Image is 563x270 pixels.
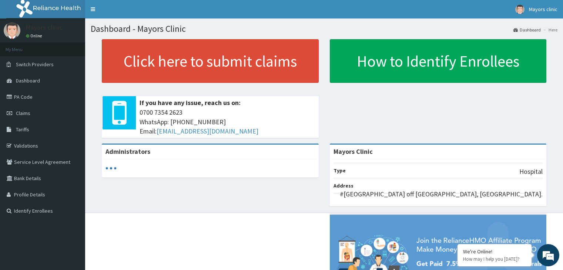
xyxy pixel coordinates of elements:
svg: audio-loading [105,163,117,174]
b: If you have any issue, reach us on: [140,98,241,107]
span: Mayors clinic [529,6,557,13]
span: 0700 7354 2623 WhatsApp: [PHONE_NUMBER] Email: [140,108,315,136]
b: Type [334,167,346,174]
a: How to Identify Enrollees [330,39,547,83]
p: How may I help you today? [463,256,526,262]
b: Administrators [105,147,150,156]
p: Mayors clinic [26,24,63,31]
strong: Mayors Clinic [334,147,373,156]
span: Claims [16,110,30,117]
p: #[GEOGRAPHIC_DATA] off [GEOGRAPHIC_DATA], [GEOGRAPHIC_DATA]. [340,189,543,199]
a: Click here to submit claims [102,39,319,83]
h1: Dashboard - Mayors Clinic [91,24,557,34]
span: Switch Providers [16,61,54,68]
span: Tariffs [16,126,29,133]
img: User Image [4,22,20,39]
img: User Image [515,5,525,14]
a: Dashboard [513,27,541,33]
span: Dashboard [16,77,40,84]
p: Hospital [519,167,543,176]
li: Here [542,27,557,33]
b: Address [334,182,353,189]
a: Online [26,33,44,38]
a: [EMAIL_ADDRESS][DOMAIN_NAME] [157,127,258,135]
div: We're Online! [463,248,526,255]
